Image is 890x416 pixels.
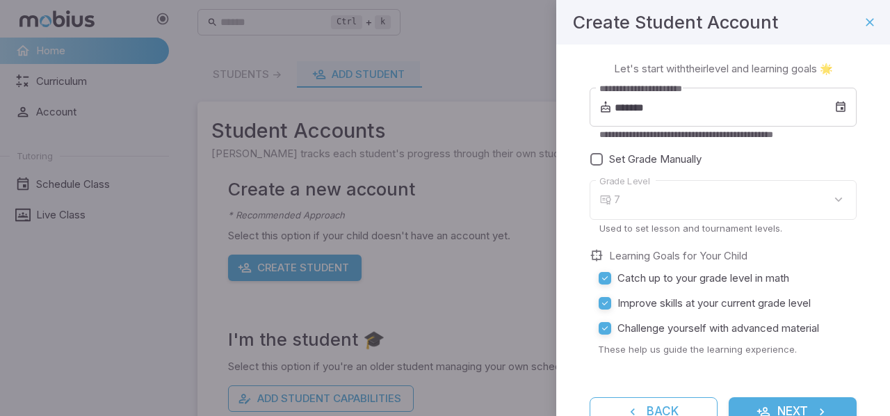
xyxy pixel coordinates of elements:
span: Catch up to your grade level in math [617,271,789,286]
label: Grade Level [599,175,650,188]
span: Improve skills at your current grade level [617,296,811,311]
div: 7 [614,180,857,220]
p: Let's start with their level and learning goals 🌟 [614,61,833,77]
h4: Create Student Account [573,8,778,36]
label: Learning Goals for Your Child [609,248,747,264]
span: Set Grade Manually [609,152,702,167]
span: Challenge yourself with advanced material [617,321,819,336]
p: These help us guide the learning experience. [598,343,857,355]
p: Used to set lesson and tournament levels. [599,222,847,234]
